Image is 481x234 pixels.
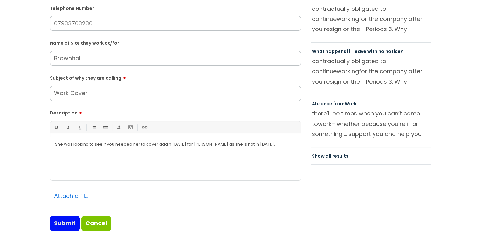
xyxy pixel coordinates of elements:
[312,4,430,34] p: contractually obligated to continue for the company after you resign or the ... Periods 3. Why is...
[76,123,84,131] a: Underline(Ctrl-U)
[140,123,148,131] a: Link
[312,153,348,159] a: Show all results
[50,4,301,11] label: Telephone Number
[89,123,97,131] a: • Unordered List (Ctrl-Shift-7)
[101,123,109,131] a: 1. Ordered List (Ctrl-Shift-8)
[115,123,123,131] a: Font Color
[127,123,134,131] a: Back Color
[312,101,357,107] a: Absence fromWork
[312,56,430,87] p: contractually obligated to continue for the company after you resign or the ... Periods 3. Why is...
[64,123,72,131] a: Italic (Ctrl-I)
[337,67,359,75] span: working
[50,216,80,231] input: Submit
[318,120,332,128] span: work
[50,73,301,81] label: Subject of why they are calling
[337,15,359,23] span: working
[312,108,430,139] p: there’ll be times when you can’t come to – whether because you’re ill or something ... support yo...
[52,123,60,131] a: Bold (Ctrl-B)
[345,101,357,107] span: Work
[81,216,111,231] a: Cancel
[55,141,296,147] p: She was looking to see if you needed her to cover again [DATE] for [PERSON_NAME] as she is not in...
[50,108,301,116] label: Description
[312,48,403,55] a: What happens if I leave with no notice?
[50,191,88,201] div: Attach a file
[50,39,301,46] label: Name of Site they work at/for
